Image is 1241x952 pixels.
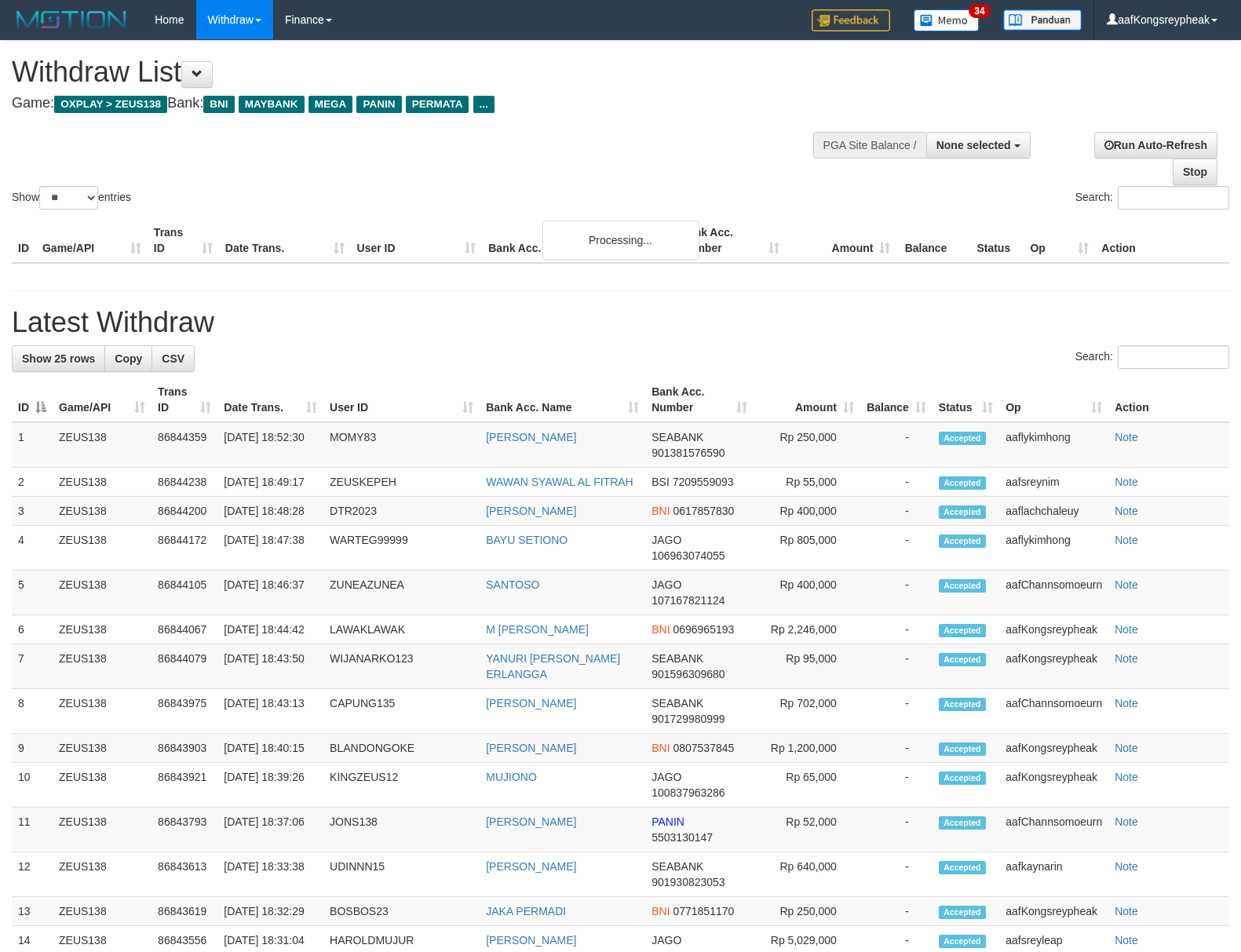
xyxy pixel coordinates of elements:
[652,578,681,591] span: JAGO
[999,763,1108,808] td: aafKongsreypheak
[926,132,1031,159] button: None selected
[999,852,1108,897] td: aafkaynarin
[12,57,812,88] h1: Withdraw List
[999,644,1108,689] td: aafKongsreypheak
[673,623,734,636] span: Copy 0696965193 to clipboard
[53,378,151,422] th: Game/API: activate to sort column ascending
[151,808,217,852] td: 86843793
[486,476,633,488] a: WAWAN SYAWAL AL FITRAH
[1075,186,1229,210] label: Search:
[148,218,219,263] th: Trans ID
[54,96,167,113] span: OXPLAY > ZEUS138
[652,697,703,709] span: SEABANK
[652,549,725,562] span: Copy 106963074055 to clipboard
[12,218,36,263] th: ID
[151,644,217,689] td: 86844079
[754,468,860,497] td: Rp 55,000
[151,897,217,926] td: 86843619
[217,808,323,852] td: [DATE] 18:37:06
[1115,534,1138,546] a: Note
[673,476,734,488] span: Copy 7209559093 to clipboard
[39,186,98,210] select: Showentries
[323,689,480,734] td: CAPUNG135
[999,378,1108,422] th: Op: activate to sort column ascending
[151,689,217,734] td: 86843975
[151,378,217,422] th: Trans ID: activate to sort column ascending
[308,96,353,113] span: MEGA
[1115,905,1138,917] a: Note
[486,505,576,517] a: [PERSON_NAME]
[12,96,812,111] h4: Game: Bank:
[53,422,151,468] td: ZEUS138
[999,615,1108,644] td: aafKongsreypheak
[999,526,1108,571] td: aaflykimhong
[406,96,469,113] span: PERMATA
[754,571,860,615] td: Rp 400,000
[151,734,217,763] td: 86843903
[1095,218,1229,263] th: Action
[939,505,986,519] span: Accepted
[1115,578,1138,591] a: Note
[1003,9,1082,31] img: panduan.png
[933,378,999,422] th: Status: activate to sort column ascending
[53,689,151,734] td: ZEUS138
[486,431,576,443] a: [PERSON_NAME]
[939,698,986,711] span: Accepted
[860,763,933,808] td: -
[1075,345,1229,369] label: Search:
[323,526,480,571] td: WARTEG99999
[652,623,670,636] span: BNI
[219,218,351,263] th: Date Trans.
[999,897,1108,926] td: aafKongsreypheak
[151,852,217,897] td: 86843613
[939,906,986,919] span: Accepted
[652,668,725,680] span: Copy 901596309680 to clipboard
[754,526,860,571] td: Rp 805,000
[151,615,217,644] td: 86844067
[1094,132,1217,159] a: Run Auto-Refresh
[53,852,151,897] td: ZEUS138
[1118,345,1229,369] input: Search:
[12,644,53,689] td: 7
[53,526,151,571] td: ZEUS138
[151,526,217,571] td: 86844172
[652,742,670,754] span: BNI
[1115,934,1138,947] a: Note
[217,852,323,897] td: [DATE] 18:33:38
[217,897,323,926] td: [DATE] 18:32:29
[1115,623,1138,636] a: Note
[860,852,933,897] td: -
[217,497,323,526] td: [DATE] 18:48:28
[786,218,897,263] th: Amount
[151,497,217,526] td: 86844200
[999,689,1108,734] td: aafChannsomoeurn
[542,221,699,260] div: Processing...
[217,526,323,571] td: [DATE] 18:47:38
[217,734,323,763] td: [DATE] 18:40:15
[652,786,725,799] span: Copy 100837963286 to clipboard
[754,852,860,897] td: Rp 640,000
[12,468,53,497] td: 2
[813,132,926,159] div: PGA Site Balance /
[754,808,860,852] td: Rp 52,000
[652,447,725,459] span: Copy 901381576590 to clipboard
[860,571,933,615] td: -
[999,734,1108,763] td: aafKongsreypheak
[486,742,576,754] a: [PERSON_NAME]
[12,8,131,31] img: MOTION_logo.png
[754,734,860,763] td: Rp 1,200,000
[1173,159,1217,185] a: Stop
[104,345,152,372] a: Copy
[356,96,401,113] span: PANIN
[12,526,53,571] td: 4
[860,689,933,734] td: -
[323,468,480,497] td: ZEUSKEPEH
[754,644,860,689] td: Rp 95,000
[53,734,151,763] td: ZEUS138
[652,934,681,947] span: JAGO
[12,763,53,808] td: 10
[473,96,495,113] span: ...
[151,571,217,615] td: 86844105
[323,378,480,422] th: User ID: activate to sort column ascending
[486,697,576,709] a: [PERSON_NAME]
